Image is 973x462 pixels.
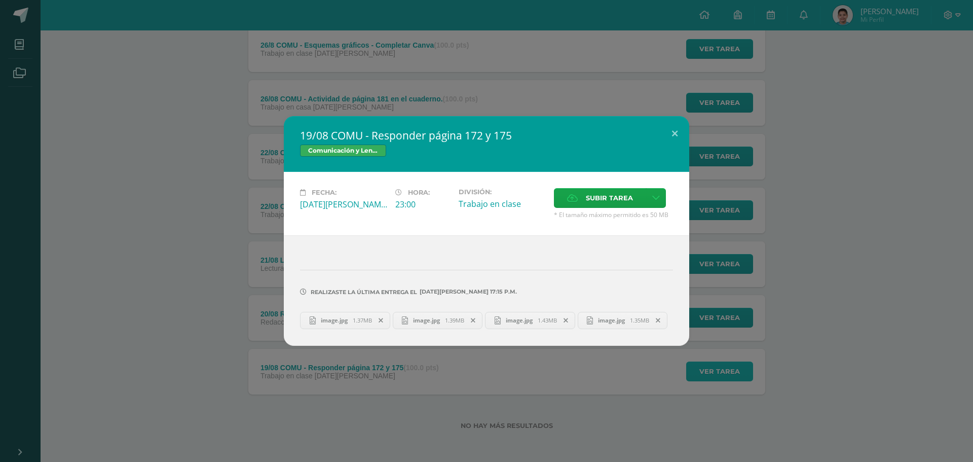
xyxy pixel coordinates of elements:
[554,210,673,219] span: * El tamaño máximo permitido es 50 MB
[445,316,464,324] span: 1.39MB
[408,316,445,324] span: image.jpg
[578,312,668,329] a: image.jpg 1.35MB
[311,289,417,296] span: Realizaste la última entrega el
[395,199,451,210] div: 23:00
[593,316,630,324] span: image.jpg
[300,128,673,143] h2: 19/08 COMU - Responder página 172 y 175
[372,315,390,326] span: Remover entrega
[312,189,336,196] span: Fecha:
[538,316,557,324] span: 1.43MB
[630,316,649,324] span: 1.35MB
[300,199,387,210] div: [DATE][PERSON_NAME]
[300,145,386,157] span: Comunicación y Lenguaje
[393,312,483,329] a: image.jpg 1.39MB
[408,189,430,196] span: Hora:
[660,116,689,151] button: Close (Esc)
[459,188,546,196] label: División:
[300,312,390,329] a: image.jpg 1.37MB
[650,315,667,326] span: Remover entrega
[353,316,372,324] span: 1.37MB
[316,316,353,324] span: image.jpg
[501,316,538,324] span: image.jpg
[485,312,575,329] a: image.jpg 1.43MB
[586,189,633,207] span: Subir tarea
[459,198,546,209] div: Trabajo en clase
[557,315,575,326] span: Remover entrega
[465,315,482,326] span: Remover entrega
